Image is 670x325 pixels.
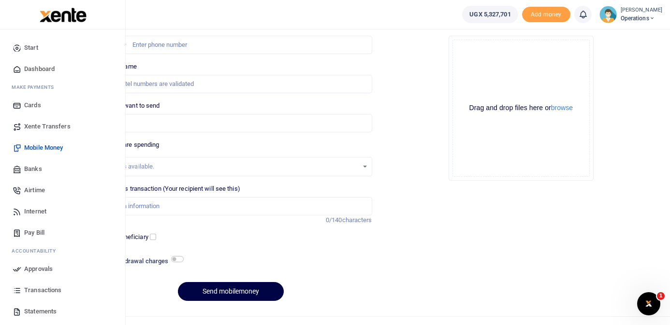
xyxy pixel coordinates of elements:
span: Statements [24,307,57,316]
a: UGX 5,327,701 [462,6,518,23]
a: Transactions [8,280,117,301]
a: Pay Bill [8,222,117,243]
a: Internet [8,201,117,222]
img: profile-user [599,6,617,23]
span: Transactions [24,285,61,295]
a: Airtime [8,180,117,201]
label: Memo for this transaction (Your recipient will see this) [89,184,240,194]
li: Toup your wallet [522,7,570,23]
a: Statements [8,301,117,322]
a: Banks [8,158,117,180]
button: Send mobilemoney [178,282,284,301]
a: Mobile Money [8,137,117,158]
li: Wallet ballance [458,6,522,23]
button: browse [551,104,573,111]
input: UGX [89,114,372,132]
span: Xente Transfers [24,122,71,131]
h6: Include withdrawal charges [91,257,179,265]
a: Dashboard [8,58,117,80]
span: UGX 5,327,701 [469,10,510,19]
span: Banks [24,164,42,174]
input: MTN & Airtel numbers are validated [89,75,372,93]
span: Add money [522,7,570,23]
a: profile-user [PERSON_NAME] Operations [599,6,662,23]
span: Internet [24,207,46,216]
span: Start [24,43,38,53]
a: Approvals [8,258,117,280]
span: countability [19,247,56,254]
span: 1 [657,292,665,300]
a: Add money [522,10,570,17]
span: Dashboard [24,64,55,74]
div: No options available. [97,162,358,171]
input: Enter extra information [89,197,372,215]
a: Xente Transfers [8,116,117,137]
li: M [8,80,117,95]
input: Enter phone number [89,36,372,54]
a: Cards [8,95,117,116]
img: logo-large [40,8,87,22]
span: Mobile Money [24,143,63,153]
span: characters [342,216,372,224]
span: Approvals [24,264,53,274]
small: [PERSON_NAME] [621,6,662,14]
a: Start [8,37,117,58]
a: logo-small logo-large logo-large [39,11,87,18]
span: Pay Bill [24,228,44,238]
div: File Uploader [449,36,594,181]
span: Airtime [24,185,45,195]
span: Cards [24,100,41,110]
div: Drag and drop files here or [453,103,589,113]
span: Operations [621,14,662,23]
li: Ac [8,243,117,258]
span: 0/140 [326,216,342,224]
span: ake Payments [16,84,54,91]
iframe: Intercom live chat [637,292,660,315]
